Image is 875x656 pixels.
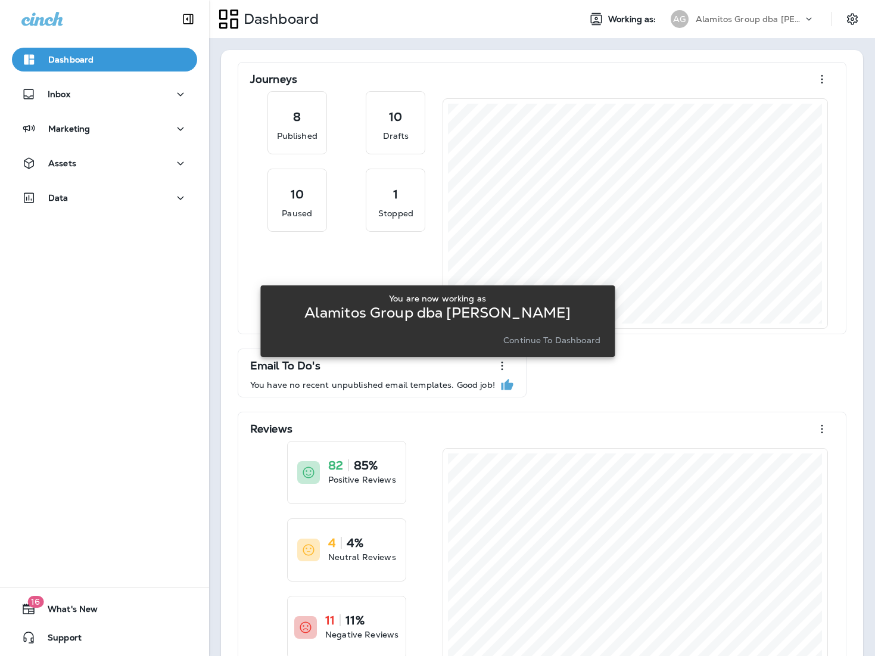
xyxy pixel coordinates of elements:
button: Assets [12,151,197,175]
span: Support [36,633,82,647]
span: 16 [27,596,43,608]
button: Inbox [12,82,197,106]
button: Settings [842,8,863,30]
p: You are now working as [389,294,486,303]
p: Inbox [48,89,70,99]
p: Email To Do's [250,360,320,372]
p: Alamitos Group dba [PERSON_NAME] [304,308,571,318]
span: What's New [36,604,98,618]
p: Assets [48,158,76,168]
p: Data [48,193,68,203]
p: Journeys [250,73,297,85]
button: Continue to Dashboard [499,332,605,349]
p: Alamitos Group dba [PERSON_NAME] [696,14,803,24]
span: Working as: [608,14,659,24]
button: Marketing [12,117,197,141]
p: Reviews [250,423,292,435]
button: Collapse Sidebar [172,7,205,31]
p: Dashboard [239,10,319,28]
button: Dashboard [12,48,197,71]
p: You have no recent unpublished email templates. Good job! [250,380,495,390]
p: Continue to Dashboard [503,335,600,345]
button: 16What's New [12,597,197,621]
p: Dashboard [48,55,94,64]
div: AG [671,10,689,28]
button: Data [12,186,197,210]
p: Marketing [48,124,90,133]
button: Support [12,626,197,649]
